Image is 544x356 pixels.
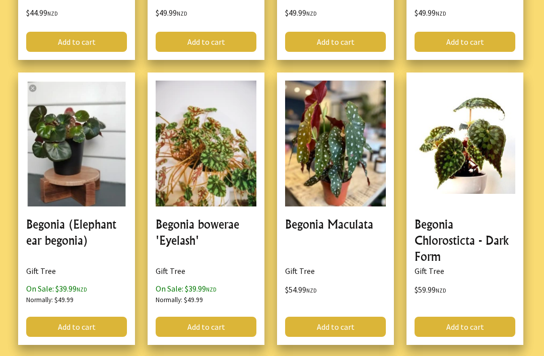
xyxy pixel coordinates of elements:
a: Add to cart [285,32,386,52]
a: Add to cart [415,317,515,337]
a: Add to cart [156,317,256,337]
a: Add to cart [415,32,515,52]
a: Add to cart [26,317,127,337]
a: Add to cart [285,317,386,337]
a: Add to cart [26,32,127,52]
a: Add to cart [156,32,256,52]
